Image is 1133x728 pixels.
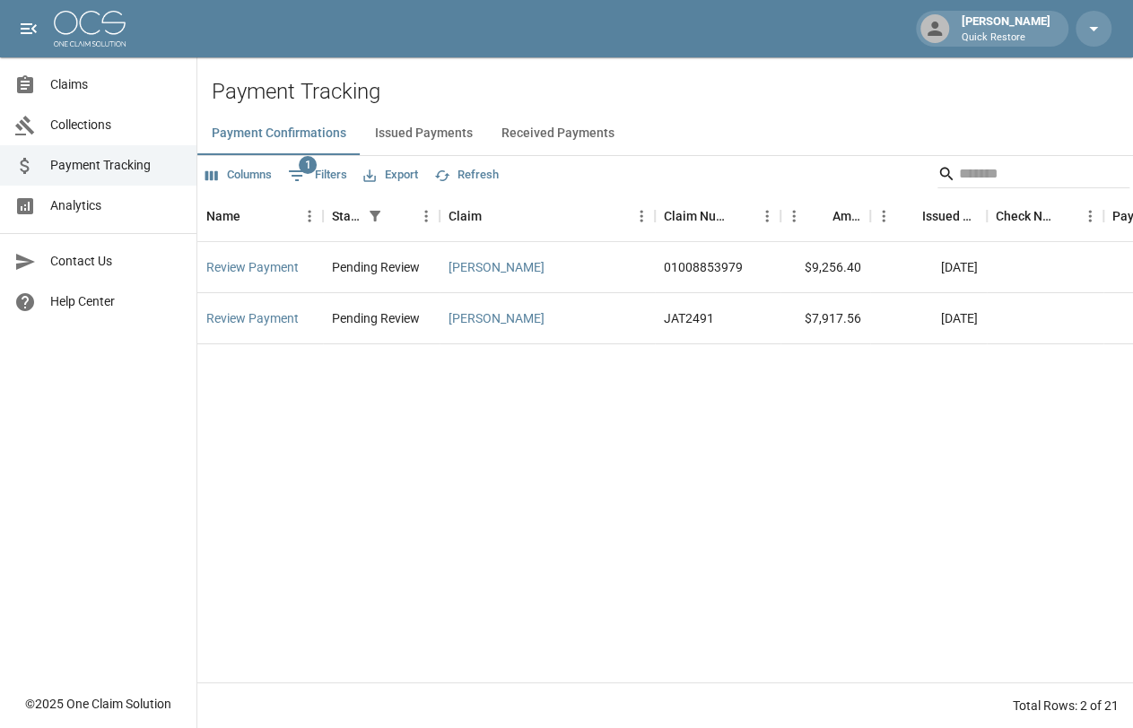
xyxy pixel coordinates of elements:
[197,191,323,241] div: Name
[362,204,388,229] div: 1 active filter
[780,242,870,293] div: $9,256.40
[664,191,728,241] div: Claim Number
[728,204,754,229] button: Sort
[197,112,361,155] button: Payment Confirmations
[754,203,780,230] button: Menu
[323,191,440,241] div: Status
[50,116,182,134] span: Collections
[201,161,276,189] button: Select columns
[832,191,861,241] div: Amount
[664,258,743,276] div: 01008853979
[240,204,266,229] button: Sort
[870,293,987,344] div: [DATE]
[362,204,388,229] button: Show filters
[1013,697,1119,715] div: Total Rows: 2 of 21
[449,258,545,276] a: [PERSON_NAME]
[296,203,323,230] button: Menu
[430,161,503,189] button: Refresh
[206,309,299,327] a: Review Payment
[937,160,1129,192] div: Search
[664,309,714,327] div: JAT2491
[361,112,487,155] button: Issued Payments
[440,191,655,241] div: Claim
[780,203,807,230] button: Menu
[388,204,413,229] button: Sort
[332,309,420,327] div: Pending Review
[628,203,655,230] button: Menu
[807,204,832,229] button: Sort
[359,161,423,189] button: Export
[413,203,440,230] button: Menu
[206,191,240,241] div: Name
[987,191,1103,241] div: Check Number
[780,293,870,344] div: $7,917.56
[449,191,482,241] div: Claim
[996,191,1051,241] div: Check Number
[25,695,171,713] div: © 2025 One Claim Solution
[50,196,182,215] span: Analytics
[212,79,1133,105] h2: Payment Tracking
[50,75,182,94] span: Claims
[332,191,362,241] div: Status
[897,204,922,229] button: Sort
[655,191,780,241] div: Claim Number
[962,30,1050,46] p: Quick Restore
[870,191,987,241] div: Issued Date
[299,156,317,174] span: 1
[50,292,182,311] span: Help Center
[1076,203,1103,230] button: Menu
[197,112,1133,155] div: dynamic tabs
[332,258,420,276] div: Pending Review
[487,112,629,155] button: Received Payments
[50,252,182,271] span: Contact Us
[1051,204,1076,229] button: Sort
[206,258,299,276] a: Review Payment
[870,203,897,230] button: Menu
[11,11,47,47] button: open drawer
[449,309,545,327] a: [PERSON_NAME]
[780,191,870,241] div: Amount
[954,13,1058,45] div: [PERSON_NAME]
[283,161,352,190] button: Show filters
[922,191,978,241] div: Issued Date
[54,11,126,47] img: ocs-logo-white-transparent.png
[870,242,987,293] div: [DATE]
[482,204,507,229] button: Sort
[50,156,182,175] span: Payment Tracking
